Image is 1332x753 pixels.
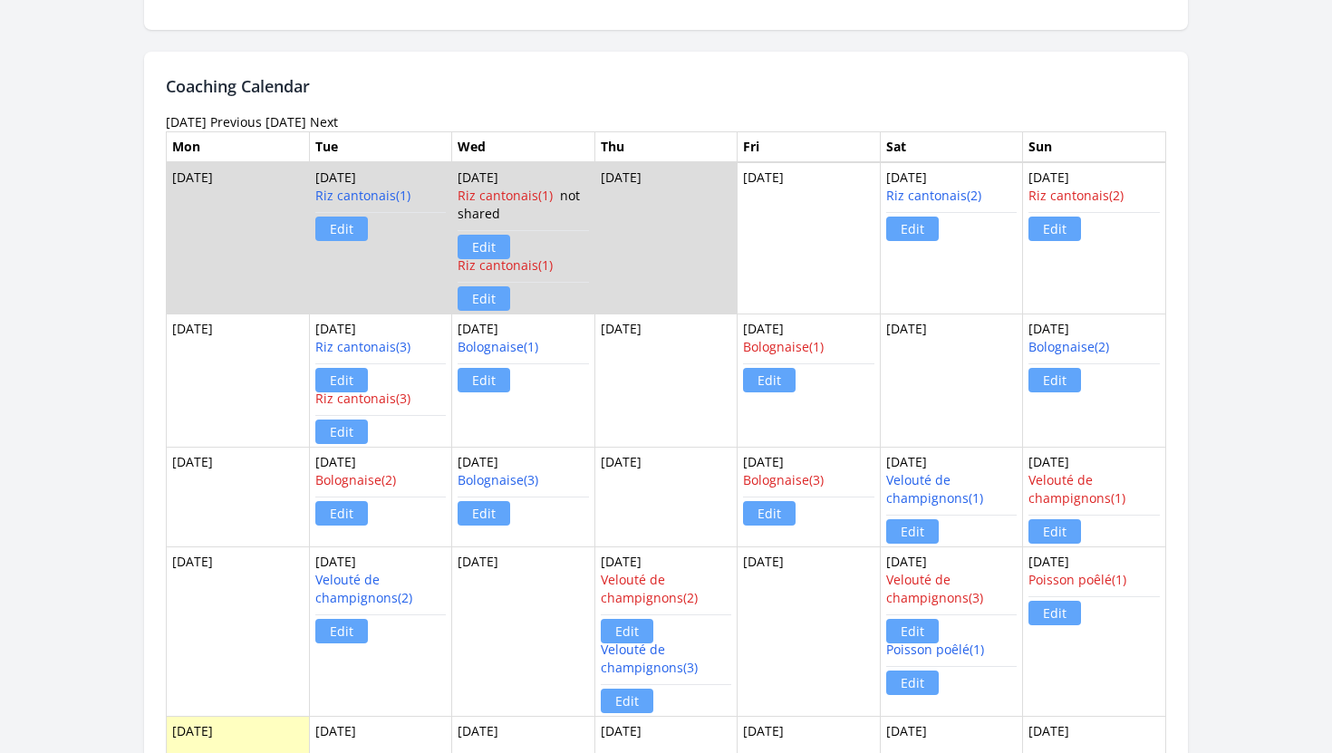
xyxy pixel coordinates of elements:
a: Bolognaise(1) [458,338,538,355]
a: Poisson poêlé(1) [886,641,984,658]
a: [DATE] [265,113,306,130]
a: Edit [458,368,510,392]
a: Riz cantonais(2) [1028,187,1124,204]
a: Edit [315,217,368,241]
td: [DATE] [167,447,310,546]
td: [DATE] [880,162,1023,314]
a: Velouté de champignons(2) [315,571,412,606]
a: Edit [1028,217,1081,241]
td: [DATE] [738,447,881,546]
td: [DATE] [167,314,310,447]
td: [DATE] [594,162,738,314]
td: [DATE] [738,162,881,314]
td: [DATE] [880,546,1023,716]
a: Edit [458,286,510,311]
a: Edit [315,420,368,444]
a: Next [310,113,338,130]
a: Riz cantonais(2) [886,187,981,204]
a: Edit [743,368,796,392]
td: [DATE] [1023,162,1166,314]
td: [DATE] [738,314,881,447]
a: Edit [886,671,939,695]
th: Thu [594,131,738,162]
a: Bolognaise(3) [458,471,538,488]
td: [DATE] [1023,314,1166,447]
a: Bolognaise(3) [743,471,824,488]
td: [DATE] [738,546,881,716]
a: Riz cantonais(3) [315,390,410,407]
a: Edit [886,217,939,241]
time: [DATE] [166,113,207,130]
a: Edit [315,368,368,392]
a: Edit [458,235,510,259]
a: Bolognaise(2) [1028,338,1109,355]
a: Edit [886,519,939,544]
a: Edit [743,501,796,526]
a: Edit [315,619,368,643]
th: Fri [738,131,881,162]
h2: Coaching Calendar [166,73,1166,99]
span: not shared [458,187,580,222]
a: Riz cantonais(1) [315,187,410,204]
a: Riz cantonais(1) [458,187,553,204]
td: [DATE] [594,314,738,447]
a: Riz cantonais(1) [458,256,553,274]
td: [DATE] [880,447,1023,546]
a: Edit [1028,519,1081,544]
a: Edit [601,619,653,643]
td: [DATE] [594,447,738,546]
td: [DATE] [594,546,738,716]
a: Edit [315,501,368,526]
a: Velouté de champignons(1) [886,471,983,507]
a: Poisson poêlé(1) [1028,571,1126,588]
th: Mon [167,131,310,162]
a: Bolognaise(2) [315,471,396,488]
a: Velouté de champignons(3) [601,641,698,676]
td: [DATE] [1023,447,1166,546]
a: Edit [601,689,653,713]
th: Sat [880,131,1023,162]
a: Velouté de champignons(3) [886,571,983,606]
td: [DATE] [452,162,595,314]
a: Edit [1028,601,1081,625]
td: [DATE] [452,447,595,546]
th: Tue [309,131,452,162]
th: Sun [1023,131,1166,162]
a: Velouté de champignons(2) [601,571,698,606]
td: [DATE] [167,546,310,716]
td: [DATE] [452,314,595,447]
td: [DATE] [309,314,452,447]
a: Velouté de champignons(1) [1028,471,1125,507]
a: Edit [458,501,510,526]
a: Edit [1028,368,1081,392]
td: [DATE] [452,546,595,716]
a: Bolognaise(1) [743,338,824,355]
a: Previous [210,113,262,130]
td: [DATE] [309,162,452,314]
a: Riz cantonais(3) [315,338,410,355]
td: [DATE] [309,546,452,716]
td: [DATE] [1023,546,1166,716]
td: [DATE] [167,162,310,314]
td: [DATE] [309,447,452,546]
td: [DATE] [880,314,1023,447]
a: Edit [886,619,939,643]
th: Wed [452,131,595,162]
